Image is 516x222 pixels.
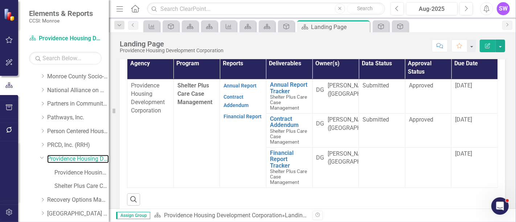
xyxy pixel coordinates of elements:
[266,113,312,147] td: Double-Click to Edit Right Click for Context Menu
[224,83,257,89] a: Annual Report
[266,79,312,114] td: Double-Click to Edit Right Click for Context Menu
[154,211,307,220] div: »
[270,168,307,185] span: Shelter Plus Care Case Management
[47,141,109,149] a: PRCD, Inc. (RRH)
[47,86,109,95] a: National Alliance on Mental Illness
[177,82,212,106] span: Shelter Plus Care Case Management
[455,150,472,157] span: [DATE]
[328,82,387,98] div: [PERSON_NAME] ([GEOGRAPHIC_DATA])
[455,116,472,123] span: [DATE]
[131,82,170,115] p: Providence Housing Development Corporation
[164,212,282,219] a: Providence Housing Development Corporation
[147,3,385,15] input: Search ClearPoint...
[47,155,109,163] a: Providence Housing Development Corporation
[285,212,320,219] div: Landing Page
[270,116,309,128] a: Contract Addendum
[29,9,93,18] span: Elements & Reports
[312,79,359,114] td: Double-Click to Edit
[220,79,266,188] td: Double-Click to Edit
[116,212,150,219] span: Assign Group
[359,147,405,188] td: Double-Click to Edit
[270,82,309,94] a: Annual Report Tracker
[29,18,93,24] small: CCSI: Monroe
[451,113,498,147] td: Double-Click to Edit
[270,94,307,111] span: Shelter Plus Care Case Management
[328,150,387,166] div: [PERSON_NAME] ([GEOGRAPHIC_DATA])
[409,82,433,89] span: Approved
[359,79,405,114] td: Double-Click to Edit
[29,34,102,43] a: Providence Housing Development Corporation
[409,5,455,13] div: Aug-2025
[406,2,458,15] button: Aug-2025
[270,150,309,169] a: Financial Report Tracker
[328,116,387,132] div: [PERSON_NAME] ([GEOGRAPHIC_DATA])
[47,114,109,122] a: Pathways, Inc.
[455,82,472,89] span: [DATE]
[316,120,324,128] div: DG
[127,79,174,188] td: Double-Click to Edit
[405,79,451,114] td: Double-Click to Edit
[451,147,498,188] td: Double-Click to Edit
[312,147,359,188] td: Double-Click to Edit
[54,182,109,190] a: Shelter Plus Care Case Management
[347,4,383,14] button: Search
[120,40,224,48] div: Landing Page
[312,113,359,147] td: Double-Click to Edit
[120,48,224,53] div: Providence Housing Development Corporation
[363,82,389,89] span: Submitted
[224,94,249,108] a: Contract Addendum
[363,116,389,123] span: Submitted
[270,128,307,145] span: Shelter Plus Care Case Management
[47,127,109,136] a: Person Centered Housing Options, Inc.
[497,2,510,15] button: SW
[405,147,451,188] td: Double-Click to Edit
[224,114,262,119] a: Financial Report
[47,196,109,204] a: Recovery Options Made Easy
[316,154,324,162] div: DG
[47,210,109,218] a: [GEOGRAPHIC_DATA] (RRH)
[54,169,109,177] a: Providence Housing Development Corporation (MCOMH Internal)
[316,86,324,94] div: DG
[451,79,498,114] td: Double-Click to Edit
[266,147,312,188] td: Double-Click to Edit Right Click for Context Menu
[4,8,16,21] img: ClearPoint Strategy
[491,197,509,215] iframe: Intercom live chat
[29,52,102,65] input: Search Below...
[359,113,405,147] td: Double-Click to Edit
[47,100,109,108] a: Partners in Community Development
[47,73,109,81] a: Monroe County Socio-Legal Center
[405,113,451,147] td: Double-Click to Edit
[311,22,368,32] div: Landing Page
[357,5,373,11] span: Search
[409,116,433,123] span: Approved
